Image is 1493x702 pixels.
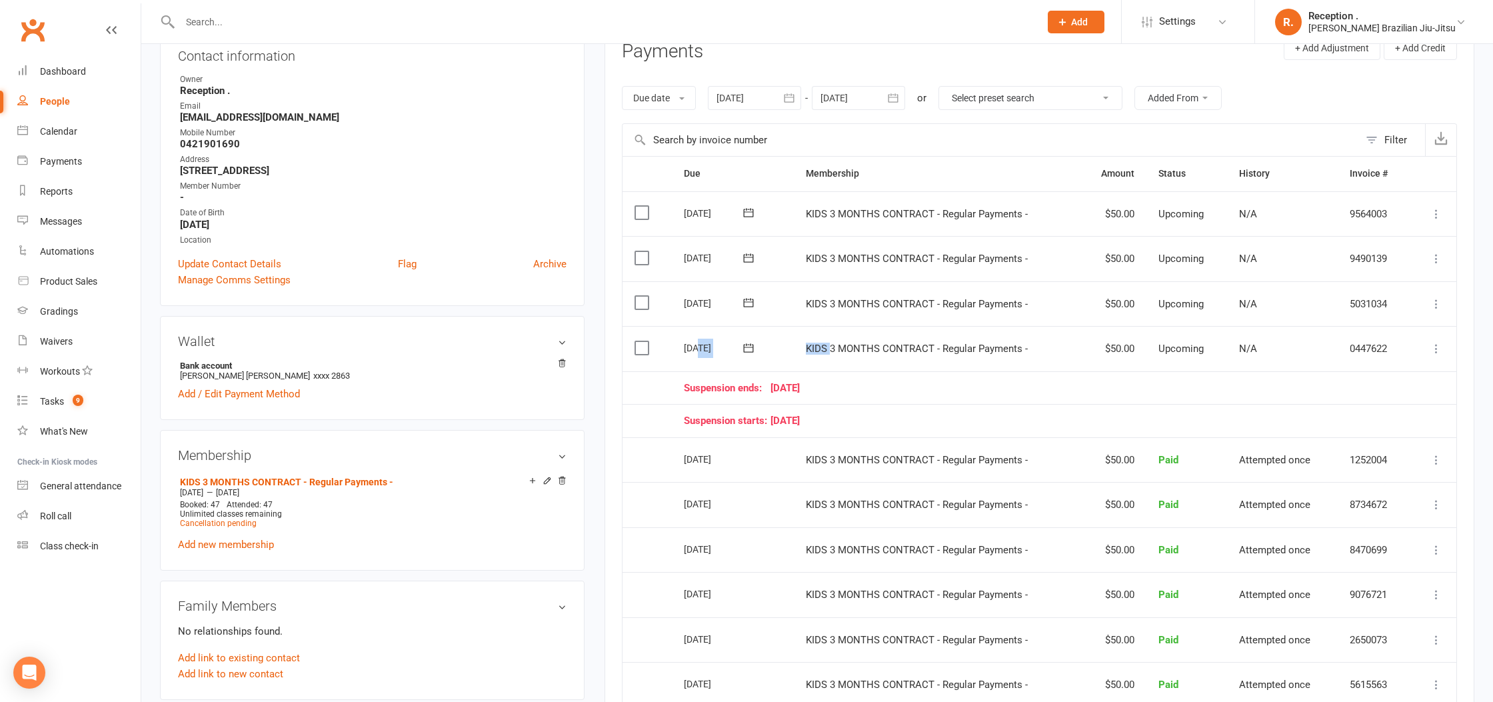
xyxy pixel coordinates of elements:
td: 9076721 [1338,572,1410,617]
a: Add link to existing contact [178,650,300,666]
td: 5031034 [1338,281,1410,327]
td: $50.00 [1080,572,1146,617]
div: Class check-in [40,541,99,551]
a: KIDS 3 MONTHS CONTRACT - Regular Payments - [180,477,393,487]
td: 1252004 [1338,437,1410,483]
a: Dashboard [17,57,141,87]
span: Paid [1158,634,1178,646]
th: Due [672,157,794,191]
div: R. [1275,9,1302,35]
button: Due date [622,86,696,110]
a: Gradings [17,297,141,327]
li: [PERSON_NAME] [PERSON_NAME] [178,359,567,383]
span: Settings [1159,7,1196,37]
span: Attempted once [1239,454,1310,466]
span: Attempted once [1239,679,1310,691]
div: Open Intercom Messenger [13,657,45,689]
div: Owner [180,73,567,86]
strong: [EMAIL_ADDRESS][DOMAIN_NAME] [180,111,567,123]
div: Product Sales [40,276,97,287]
span: KIDS 3 MONTHS CONTRACT - Regular Payments - [806,634,1028,646]
div: or [917,90,926,106]
button: + Add Adjustment [1284,36,1380,60]
div: Address [180,153,567,166]
strong: Reception . [180,85,567,97]
span: KIDS 3 MONTHS CONTRACT - Regular Payments - [806,499,1028,511]
div: [DATE] [684,539,745,559]
a: Roll call [17,501,141,531]
a: General attendance kiosk mode [17,471,141,501]
td: $50.00 [1080,617,1146,663]
span: [DATE] [216,488,239,497]
strong: [DATE] [180,219,567,231]
span: Paid [1158,499,1178,511]
div: Gradings [40,306,78,317]
span: Upcoming [1158,298,1204,310]
td: $50.00 [1080,482,1146,527]
td: 9564003 [1338,191,1410,237]
input: Search by invoice number [623,124,1359,156]
td: $50.00 [1080,437,1146,483]
a: Payments [17,147,141,177]
span: KIDS 3 MONTHS CONTRACT - Regular Payments - [806,298,1028,310]
div: [DATE] [684,493,745,514]
span: Upcoming [1158,343,1204,355]
a: Tasks 9 [17,387,141,417]
div: [DATE] [684,293,745,313]
td: $50.00 [1080,236,1146,281]
div: People [40,96,70,107]
span: Attempted once [1239,634,1310,646]
span: Attended: 47 [227,500,273,509]
span: N/A [1239,208,1257,220]
div: [DATE] [684,383,1398,394]
span: Add [1071,17,1088,27]
th: Invoice # [1338,157,1410,191]
a: Add / Edit Payment Method [178,386,300,402]
span: Paid [1158,679,1178,691]
td: 0447622 [1338,326,1410,371]
button: Filter [1359,124,1425,156]
span: Suspension starts: [684,415,770,427]
td: $50.00 [1080,281,1146,327]
span: KIDS 3 MONTHS CONTRACT - Regular Payments - [806,679,1028,691]
div: Reception . [1308,10,1456,22]
div: [DATE] [684,583,745,604]
span: Unlimited classes remaining [180,509,282,519]
span: KIDS 3 MONTHS CONTRACT - Regular Payments - [806,208,1028,220]
h3: Payments [622,41,703,62]
button: + Add Credit [1384,36,1457,60]
input: Search... [176,13,1030,31]
div: Mobile Number [180,127,567,139]
div: Date of Birth [180,207,567,219]
a: People [17,87,141,117]
div: Location [180,234,567,247]
span: Paid [1158,544,1178,556]
td: 9490139 [1338,236,1410,281]
td: 2650073 [1338,617,1410,663]
span: KIDS 3 MONTHS CONTRACT - Regular Payments - [806,544,1028,556]
strong: 0421901690 [180,138,567,150]
span: Cancellation pending [180,519,257,528]
a: What's New [17,417,141,447]
th: Membership [794,157,1080,191]
a: Add link to new contact [178,666,283,682]
span: Upcoming [1158,208,1204,220]
span: Booked: 47 [180,500,220,509]
span: Attempted once [1239,499,1310,511]
a: Messages [17,207,141,237]
button: Added From [1134,86,1222,110]
td: 8734672 [1338,482,1410,527]
div: Dashboard [40,66,86,77]
span: xxxx 2863 [313,371,350,381]
span: KIDS 3 MONTHS CONTRACT - Regular Payments - [806,589,1028,601]
span: 9 [73,395,83,406]
h3: Family Members [178,599,567,613]
a: Manage Comms Settings [178,272,291,288]
a: Flag [398,256,417,272]
span: KIDS 3 MONTHS CONTRACT - Regular Payments - [806,454,1028,466]
span: KIDS 3 MONTHS CONTRACT - Regular Payments - [806,253,1028,265]
a: Update Contact Details [178,256,281,272]
strong: Bank account [180,361,560,371]
span: N/A [1239,298,1257,310]
span: Paid [1158,454,1178,466]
